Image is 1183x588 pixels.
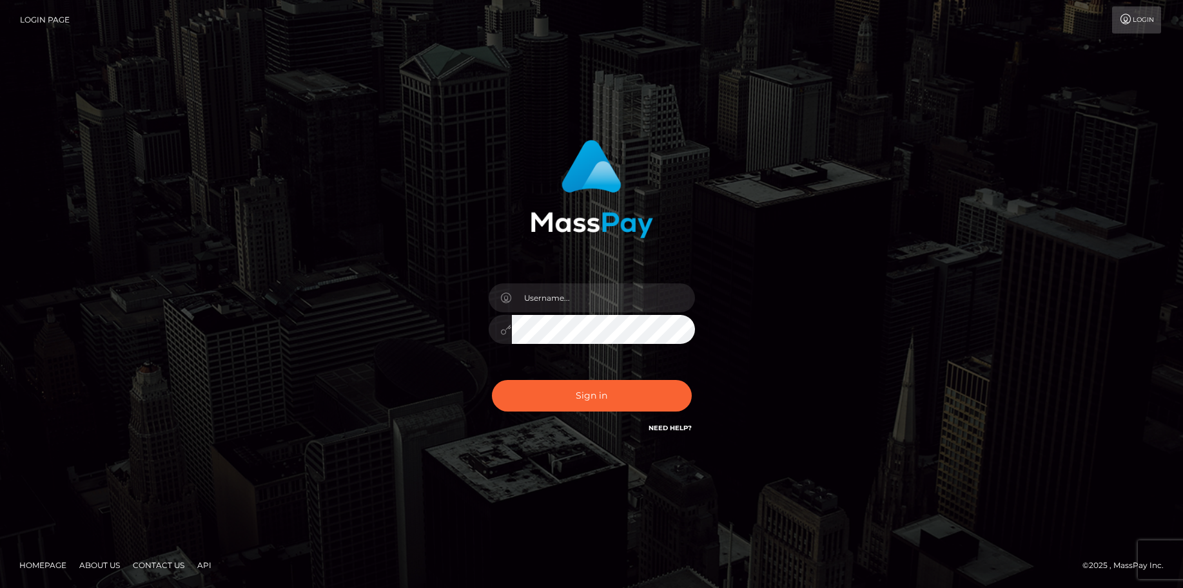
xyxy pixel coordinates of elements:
[1082,558,1173,573] div: © 2025 , MassPay Inc.
[14,555,72,575] a: Homepage
[649,424,692,432] a: Need Help?
[128,555,190,575] a: Contact Us
[492,380,692,412] button: Sign in
[192,555,217,575] a: API
[74,555,125,575] a: About Us
[531,140,653,238] img: MassPay Login
[20,6,70,33] a: Login Page
[1112,6,1161,33] a: Login
[512,283,695,312] input: Username...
